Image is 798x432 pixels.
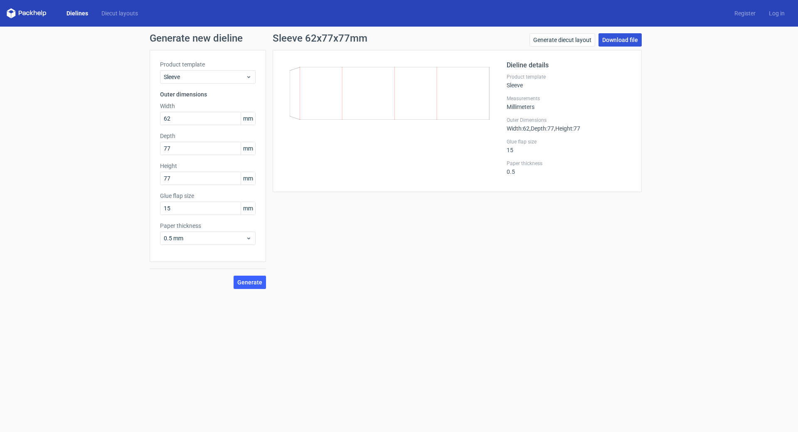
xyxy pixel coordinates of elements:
[530,125,554,132] span: , Depth : 77
[241,112,255,125] span: mm
[237,279,262,285] span: Generate
[554,125,580,132] span: , Height : 77
[598,33,642,47] a: Download file
[507,60,631,70] h2: Dieline details
[160,60,256,69] label: Product template
[507,74,631,80] label: Product template
[241,172,255,185] span: mm
[507,74,631,89] div: Sleeve
[507,160,631,167] label: Paper thickness
[150,33,648,43] h1: Generate new dieline
[60,9,95,17] a: Dielines
[507,125,530,132] span: Width : 62
[507,95,631,110] div: Millimeters
[160,132,256,140] label: Depth
[164,234,246,242] span: 0.5 mm
[160,90,256,99] h3: Outer dimensions
[160,192,256,200] label: Glue flap size
[164,73,246,81] span: Sleeve
[241,202,255,215] span: mm
[507,160,631,175] div: 0.5
[95,9,145,17] a: Diecut layouts
[273,33,367,43] h1: Sleeve 62x77x77mm
[728,9,762,17] a: Register
[160,162,256,170] label: Height
[507,138,631,153] div: 15
[241,142,255,155] span: mm
[507,138,631,145] label: Glue flap size
[507,95,631,102] label: Measurements
[160,102,256,110] label: Width
[507,117,631,123] label: Outer Dimensions
[530,33,595,47] a: Generate diecut layout
[160,222,256,230] label: Paper thickness
[762,9,791,17] a: Log in
[234,276,266,289] button: Generate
